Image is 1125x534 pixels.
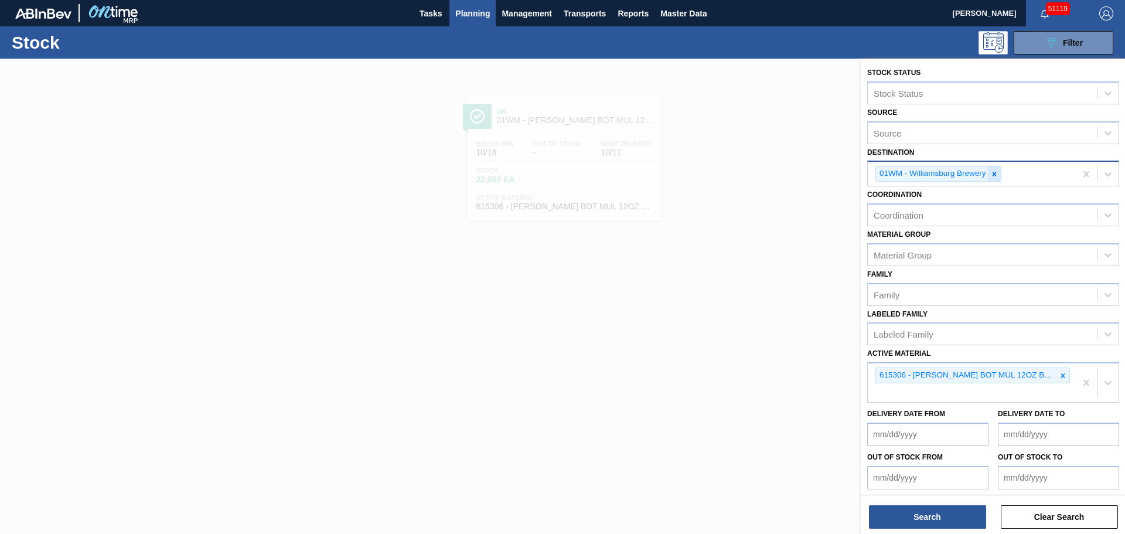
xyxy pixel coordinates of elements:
span: Planning [455,6,490,21]
div: Stock Status [874,88,923,98]
label: Material Group [867,230,930,239]
span: Tasks [418,6,444,21]
div: 615306 - [PERSON_NAME] BOT MUL 12OZ BSKT 6/12 LN 0723 BEER [876,368,1056,383]
div: Source [874,128,902,138]
label: Out of Stock to [998,453,1062,461]
label: Destination [867,148,914,157]
span: 51119 [1046,2,1070,15]
label: Labeled Family [867,310,928,318]
h1: Stock [12,36,187,49]
label: Delivery Date to [998,410,1065,418]
span: Management [502,6,552,21]
span: Reports [618,6,649,21]
div: Programming: no user selected [979,31,1008,55]
span: Filter [1063,38,1083,47]
div: Family [874,290,899,300]
div: Labeled Family [874,329,933,339]
input: mm/dd/yyyy [867,423,988,446]
label: Family [867,270,892,278]
span: Transports [564,6,606,21]
label: Delivery Date from [867,410,945,418]
input: mm/dd/yyyy [867,466,988,489]
img: TNhmsLtSVTkK8tSr43FrP2fwEKptu5GPRR3wAAAABJRU5ErkJggg== [15,8,71,19]
label: Coordination [867,191,922,199]
input: mm/dd/yyyy [998,423,1119,446]
input: mm/dd/yyyy [998,466,1119,489]
div: Material Group [874,250,932,260]
div: Coordination [874,210,923,220]
div: 01WM - Williamsburg Brewery [876,166,988,181]
label: Active Material [867,349,930,358]
button: Filter [1014,31,1113,55]
span: Master Data [660,6,707,21]
img: Logout [1099,6,1113,21]
button: Notifications [1026,5,1063,22]
label: Source [867,108,897,117]
label: Out of Stock from [867,453,943,461]
label: Stock Status [867,69,921,77]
